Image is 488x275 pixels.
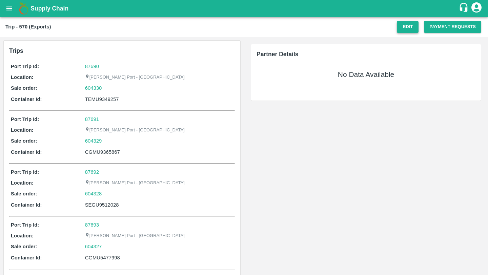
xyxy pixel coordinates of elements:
[9,47,23,54] b: Trips
[11,202,42,208] b: Container Id:
[85,254,233,261] div: CGMU5477998
[11,222,39,228] b: Port Trip Id:
[85,233,185,239] p: [PERSON_NAME] Port - [GEOGRAPHIC_DATA]
[85,243,102,250] a: 604327
[85,117,99,122] a: 87691
[85,222,99,228] a: 87693
[11,191,37,196] b: Sale order:
[470,1,483,16] div: account of current user
[338,70,394,79] h5: No Data Available
[11,169,39,175] b: Port Trip Id:
[11,149,42,155] b: Container Id:
[5,24,51,29] b: Trip - 570 (Exports)
[11,255,42,260] b: Container Id:
[424,21,481,33] button: Payment Requests
[85,201,233,209] div: SEGU9512028
[1,1,17,16] button: open drawer
[11,64,39,69] b: Port Trip Id:
[11,75,34,80] b: Location:
[11,138,37,144] b: Sale order:
[397,21,419,33] button: Edit
[85,137,102,145] a: 604329
[85,190,102,197] a: 604328
[11,85,37,91] b: Sale order:
[85,74,185,81] p: [PERSON_NAME] Port - [GEOGRAPHIC_DATA]
[459,2,470,15] div: customer-support
[11,244,37,249] b: Sale order:
[30,5,68,12] b: Supply Chain
[85,84,102,92] a: 604330
[11,180,34,186] b: Location:
[30,4,459,13] a: Supply Chain
[85,127,185,133] p: [PERSON_NAME] Port - [GEOGRAPHIC_DATA]
[85,64,99,69] a: 87690
[257,51,299,58] span: Partner Details
[11,233,34,238] b: Location:
[11,127,34,133] b: Location:
[85,96,233,103] div: TEMU9349257
[17,2,30,15] img: logo
[85,180,185,186] p: [PERSON_NAME] Port - [GEOGRAPHIC_DATA]
[85,148,233,156] div: CGMU9365867
[11,97,42,102] b: Container Id:
[11,117,39,122] b: Port Trip Id:
[85,169,99,175] a: 87692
